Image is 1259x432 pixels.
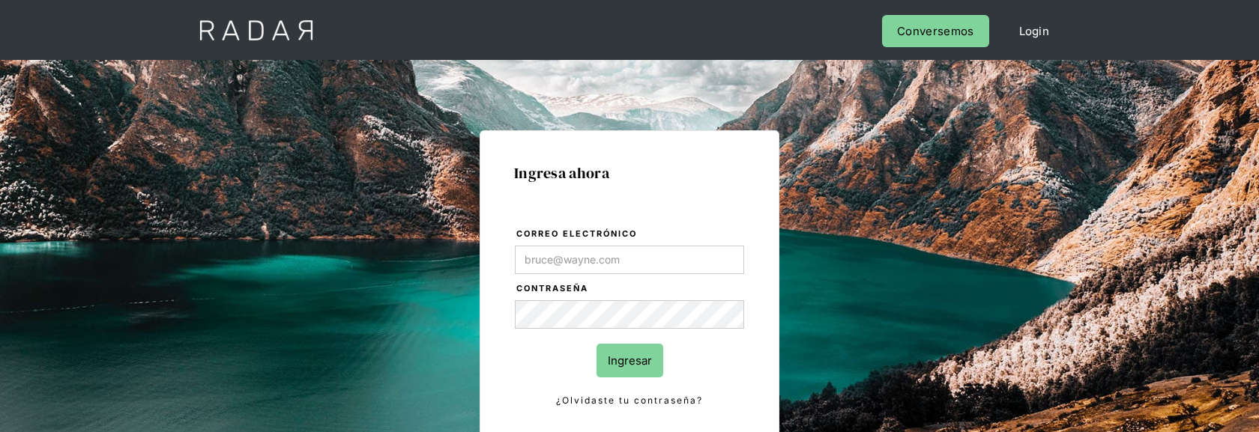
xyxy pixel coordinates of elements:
a: Login [1004,15,1065,47]
label: Correo electrónico [516,227,744,242]
a: Conversemos [882,15,988,47]
label: Contraseña [516,282,744,296]
a: ¿Olvidaste tu contraseña? [515,392,744,409]
h1: Ingresa ahora [514,165,745,181]
input: bruce@wayne.com [515,246,744,274]
form: Login Form [514,226,745,409]
input: Ingresar [597,344,663,377]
